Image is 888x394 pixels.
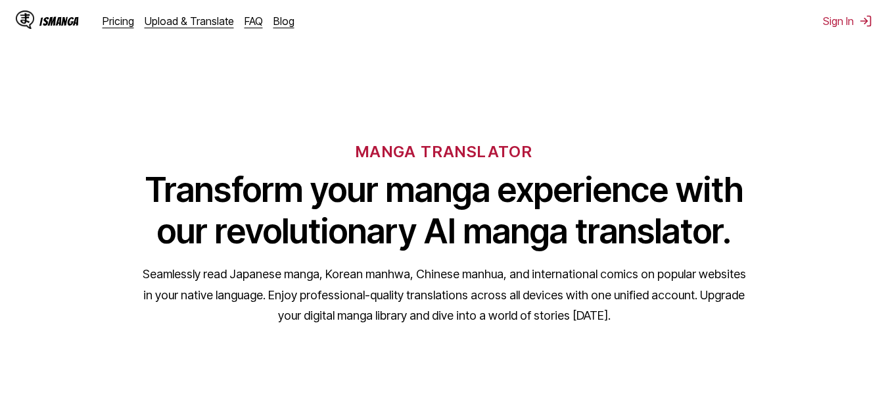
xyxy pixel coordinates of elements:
[245,14,263,28] a: FAQ
[356,142,532,161] h6: MANGA TRANSLATOR
[273,14,294,28] a: Blog
[823,14,872,28] button: Sign In
[16,11,103,32] a: IsManga LogoIsManga
[103,14,134,28] a: Pricing
[859,14,872,28] img: Sign out
[145,14,234,28] a: Upload & Translate
[39,15,79,28] div: IsManga
[142,169,747,252] h1: Transform your manga experience with our revolutionary AI manga translator.
[16,11,34,29] img: IsManga Logo
[142,264,747,326] p: Seamlessly read Japanese manga, Korean manhwa, Chinese manhua, and international comics on popula...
